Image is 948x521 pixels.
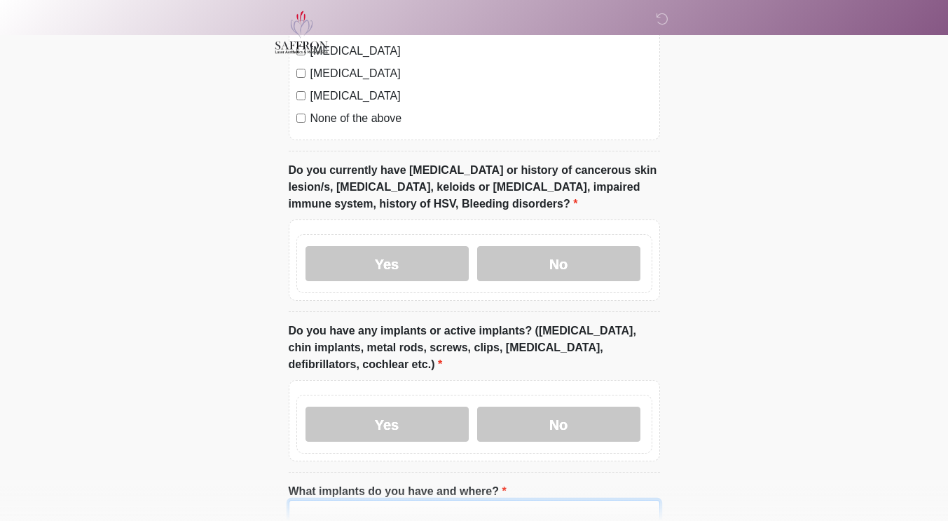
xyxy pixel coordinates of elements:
label: None of the above [310,110,652,127]
label: [MEDICAL_DATA] [310,65,652,82]
label: Do you currently have [MEDICAL_DATA] or history of cancerous skin lesion/s, [MEDICAL_DATA], keloi... [289,162,660,212]
label: No [477,246,640,281]
label: Yes [305,407,469,442]
label: [MEDICAL_DATA] [310,88,652,104]
label: No [477,407,640,442]
img: Saffron Laser Aesthetics and Medical Spa Logo [275,11,329,54]
label: Do you have any implants or active implants? ([MEDICAL_DATA], chin implants, metal rods, screws, ... [289,323,660,373]
input: [MEDICAL_DATA] [296,69,305,78]
label: Yes [305,246,469,281]
input: [MEDICAL_DATA] [296,91,305,100]
input: None of the above [296,114,305,123]
label: What implants do you have and where? [289,483,507,500]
